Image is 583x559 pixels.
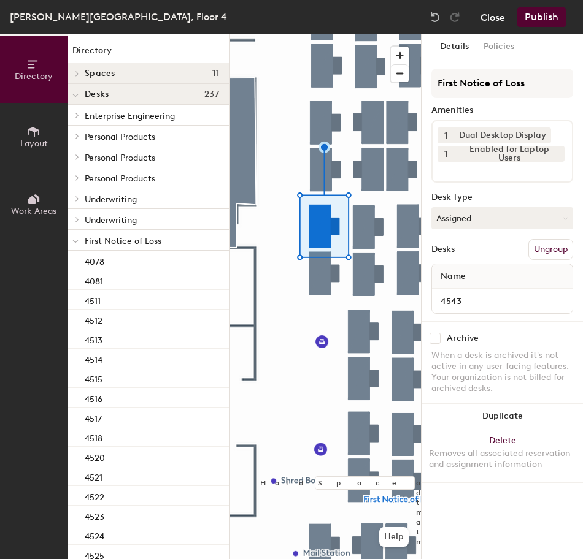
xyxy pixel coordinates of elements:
[481,7,505,27] button: Close
[85,153,155,163] span: Personal Products
[85,449,105,463] p: 4520
[85,194,137,205] span: Underwriting
[85,430,102,444] p: 4518
[85,410,102,424] p: 4517
[434,292,570,310] input: Unnamed desk
[85,236,161,246] span: First Notice of Loss
[431,350,573,394] div: When a desk is archived it's not active in any user-facing features. Your organization is not bil...
[422,404,583,428] button: Duplicate
[85,132,155,142] span: Personal Products
[454,146,565,162] div: Enabled for Laptop Users
[85,89,109,99] span: Desks
[447,333,479,343] div: Archive
[528,239,573,260] button: Ungroup
[476,34,522,59] button: Policies
[444,148,447,161] span: 1
[438,146,454,162] button: 1
[517,7,566,27] button: Publish
[85,253,104,267] p: 4078
[85,351,102,365] p: 4514
[20,139,48,149] span: Layout
[429,11,441,23] img: Undo
[85,215,137,226] span: Underwriting
[85,390,102,405] p: 4516
[10,9,227,25] div: [PERSON_NAME][GEOGRAPHIC_DATA], Floor 4
[85,69,115,78] span: Spaces
[431,207,573,229] button: Assigned
[449,11,461,23] img: Redo
[429,448,576,470] div: Removes all associated reservation and assignment information
[422,428,583,482] button: DeleteRemoves all associated reservation and assignment information
[85,508,104,522] p: 4523
[68,44,229,63] h1: Directory
[85,528,104,542] p: 4524
[85,469,102,483] p: 4521
[204,89,219,99] span: 237
[444,129,447,142] span: 1
[434,265,472,287] span: Name
[85,111,175,121] span: Enterprise Engineering
[15,71,53,82] span: Directory
[379,527,409,547] button: Help
[431,245,455,254] div: Desks
[85,489,104,503] p: 4522
[431,105,573,115] div: Amenities
[454,127,551,143] div: Dual Desktop Display
[212,69,219,78] span: 11
[85,312,102,326] p: 4512
[85,273,103,287] p: 4081
[438,127,454,143] button: 1
[433,34,476,59] button: Details
[431,192,573,202] div: Desk Type
[11,206,56,216] span: Work Areas
[85,332,102,346] p: 4513
[85,173,155,184] span: Personal Products
[85,292,101,306] p: 4511
[85,371,102,385] p: 4515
